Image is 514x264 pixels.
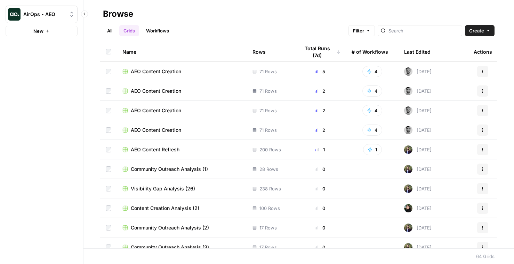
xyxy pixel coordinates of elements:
a: AEO Content Creation [122,127,241,134]
div: 2 [299,88,340,95]
span: Content Creation Analysis (2) [131,205,199,212]
div: [DATE] [404,165,432,173]
div: 0 [299,205,340,212]
img: 4dqwcgipae5fdwxp9v51u2818epj [404,184,412,193]
div: [DATE] [404,224,432,232]
span: 17 Rows [259,244,277,251]
span: 238 Rows [259,185,281,192]
span: 200 Rows [259,146,281,153]
span: 71 Rows [259,68,277,75]
button: 1 [363,144,382,155]
button: 4 [362,85,382,97]
span: AirOps - AEO [23,11,65,18]
img: 6v3gwuotverrb420nfhk5cu1cyh1 [404,126,412,134]
img: 6v3gwuotverrb420nfhk5cu1cyh1 [404,87,412,95]
div: 5 [299,68,340,75]
div: 1 [299,146,340,153]
span: 71 Rows [259,127,277,134]
span: New [33,28,43,35]
img: 4dqwcgipae5fdwxp9v51u2818epj [404,224,412,232]
span: 71 Rows [259,88,277,95]
div: Rows [252,42,266,61]
div: [DATE] [404,204,432,212]
div: [DATE] [404,184,432,193]
div: [DATE] [404,126,432,134]
a: Community Outreach Analysis (2) [122,224,241,231]
span: AEO Content Creation [131,88,181,95]
span: Community Outreach Analysis (1) [131,166,208,173]
span: Create [469,27,484,34]
img: AirOps - AEO Logo [8,8,21,21]
button: 4 [362,66,382,77]
div: 0 [299,224,340,231]
input: Search [388,27,459,34]
div: 0 [299,244,340,251]
img: 6v3gwuotverrb420nfhk5cu1cyh1 [404,106,412,115]
a: AEO Content Creation [122,107,241,114]
img: 4dqwcgipae5fdwxp9v51u2818epj [404,145,412,154]
span: AEO Content Refresh [131,146,179,153]
a: Visibility Gap Analysis (26) [122,185,241,192]
div: # of Workflows [352,42,388,61]
button: Filter [348,25,375,36]
div: Name [122,42,241,61]
a: AEO Content Creation [122,88,241,95]
a: Workflows [142,25,173,36]
a: Community Outreach Analysis (3) [122,244,241,251]
button: Create [465,25,495,36]
button: 4 [362,105,382,116]
a: Content Creation Analysis (2) [122,205,241,212]
button: New [6,26,78,36]
a: AEO Content Refresh [122,146,241,153]
span: 17 Rows [259,224,277,231]
img: eoqc67reg7z2luvnwhy7wyvdqmsw [404,204,412,212]
span: Community Outreach Analysis (2) [131,224,209,231]
img: 6v3gwuotverrb420nfhk5cu1cyh1 [404,67,412,76]
span: 100 Rows [259,205,280,212]
div: Total Runs (7d) [299,42,340,61]
img: 4dqwcgipae5fdwxp9v51u2818epj [404,243,412,251]
a: Community Outreach Analysis (1) [122,166,241,173]
div: 2 [299,107,340,114]
a: Grids [119,25,139,36]
span: Community Outreach Analysis (3) [131,244,209,251]
div: 2 [299,127,340,134]
div: 64 Grids [476,253,495,260]
div: [DATE] [404,243,432,251]
span: AEO Content Creation [131,127,181,134]
span: Visibility Gap Analysis (26) [131,185,195,192]
div: [DATE] [404,87,432,95]
div: Actions [474,42,492,61]
div: 0 [299,185,340,192]
div: [DATE] [404,106,432,115]
span: 28 Rows [259,166,278,173]
span: 71 Rows [259,107,277,114]
div: Last Edited [404,42,431,61]
button: 4 [362,125,382,136]
a: AEO Content Creation [122,68,241,75]
span: AEO Content Creation [131,68,181,75]
a: All [103,25,117,36]
div: 0 [299,166,340,173]
span: Filter [353,27,364,34]
span: AEO Content Creation [131,107,181,114]
div: [DATE] [404,145,432,154]
img: 4dqwcgipae5fdwxp9v51u2818epj [404,165,412,173]
div: [DATE] [404,67,432,76]
div: Browse [103,8,133,20]
button: Workspace: AirOps - AEO [6,6,78,23]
